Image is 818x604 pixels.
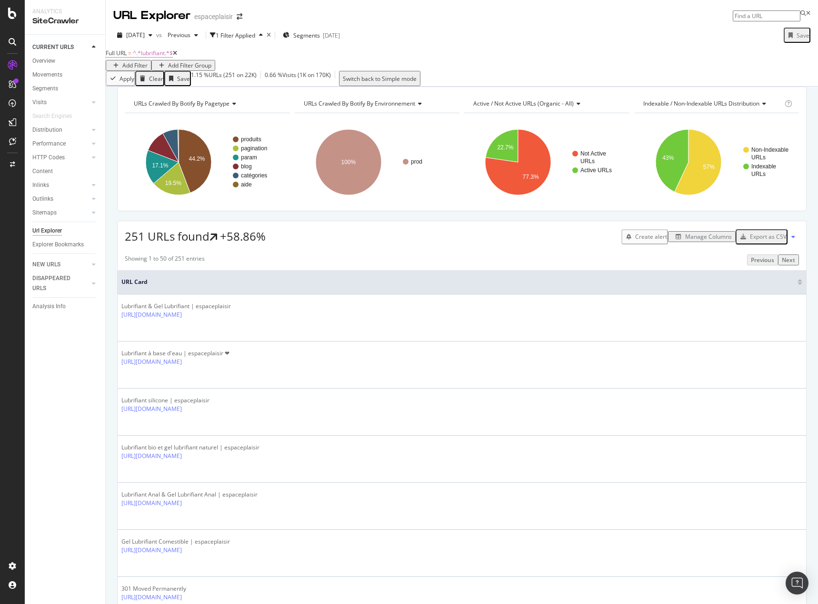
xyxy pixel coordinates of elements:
text: produits [241,136,261,143]
span: Previous [164,31,190,39]
div: Add Filter [122,61,148,69]
div: +58.86% [220,228,266,244]
div: Lubrifiant Anal & Gel Lubrifiant Anal | espaceplaisir [121,490,258,499]
div: Open Intercom Messenger [786,572,808,594]
span: 2025 Aug. 16th [126,31,145,39]
text: Indexable [751,164,776,170]
div: HTTP Codes [32,153,65,163]
div: 1 Filter Applied [216,31,255,39]
a: [URL][DOMAIN_NAME] [121,358,182,366]
div: DISAPPEARED URLS [32,273,80,293]
a: Movements [32,70,99,80]
a: Visits [32,97,89,107]
span: Active / Not Active URLs (organic - all) [473,99,574,107]
text: pagination [241,146,267,152]
a: Inlinks [32,180,89,190]
div: Lubrifiant silicone | espaceplaisir [121,396,209,405]
text: Not Active [580,151,606,157]
div: Analysis Info [32,302,66,312]
div: Showing 1 to 50 of 251 entries [125,254,205,265]
text: 44.2% [189,156,205,163]
text: 19.5% [165,180,181,186]
div: Next [782,256,795,264]
svg: A chart. [464,121,628,204]
span: vs [156,31,164,39]
div: Search Engines [32,111,72,121]
span: ^.*lubrifiant.*$ [133,49,173,57]
div: Lubrifiant & Gel Lubrifiant | espaceplaisir [121,302,231,311]
a: Performance [32,139,89,149]
svg: A chart. [125,121,288,204]
div: Visits [32,97,47,107]
div: NEW URLS [32,260,60,270]
a: Segments [32,84,99,94]
span: URL Card [121,278,795,286]
span: Segments [293,31,320,39]
text: 100% [341,159,356,166]
text: URLs [580,158,595,165]
text: 77.3% [523,174,539,180]
div: SiteCrawler [32,16,98,27]
div: Sitemaps [32,208,57,218]
h4: URLs Crawled By Botify By environnement [302,96,451,111]
a: DISAPPEARED URLS [32,273,89,293]
a: Content [32,166,99,176]
button: Save [784,28,810,43]
button: Add Filter [106,60,151,71]
span: Indexable / Non-Indexable URLs distribution [643,99,759,107]
button: Switch back to Simple mode [339,71,420,86]
h4: Indexable / Non-Indexable URLs Distribution [641,96,783,111]
text: param [241,155,257,161]
h4: URLs Crawled By Botify By pagetype [132,96,281,111]
div: Lubrifiant bio et gel lubrifiant naturel | espaceplaisir [121,443,259,452]
div: Switch back to Simple mode [343,75,417,83]
span: 251 URLs found [125,229,209,244]
div: Apply [120,75,134,83]
div: 0.66 % Visits ( 1K on 170K ) [265,71,331,86]
a: [URL][DOMAIN_NAME] [121,452,182,460]
a: Url Explorer [32,226,99,236]
a: HTTP Codes [32,153,89,163]
button: 1 Filter Applied [210,28,267,43]
div: Explorer Bookmarks [32,240,84,250]
div: Manage Columns [685,233,732,241]
a: Distribution [32,125,89,135]
div: A chart. [634,121,799,204]
button: Clear [135,71,164,86]
div: Add Filter Group [168,61,211,69]
button: Export as CSV [736,229,788,244]
a: Search Engines [32,111,81,121]
a: Explorer Bookmarks [32,240,99,250]
div: URL Explorer [113,8,190,24]
text: aide [241,182,252,188]
div: Analytics [32,8,98,16]
a: [URL][DOMAIN_NAME] [121,405,182,413]
h4: Active / Not Active URLs [471,96,621,111]
a: [URL][DOMAIN_NAME] [121,311,182,319]
div: [DATE] [323,31,340,39]
span: URLs Crawled By Botify By environnement [304,99,415,107]
a: [URL][DOMAIN_NAME] [121,546,182,554]
div: Outlinks [32,194,53,204]
a: [URL][DOMAIN_NAME] [121,593,182,601]
svg: A chart. [295,121,458,204]
text: 57% [703,164,714,170]
div: times [267,32,271,38]
span: URLs Crawled By Botify By pagetype [134,99,229,107]
div: Url Explorer [32,226,62,236]
text: URLs [751,171,766,178]
text: Non-Indexable [751,147,788,154]
button: Previous [164,28,202,43]
a: [URL][DOMAIN_NAME] [121,499,182,507]
button: Save [164,71,191,86]
div: Save [797,31,809,39]
a: Outlinks [32,194,89,204]
div: 1.15 % URLs ( 251 on 22K ) [191,71,257,86]
div: Create alert [635,233,667,241]
span: Full URL [106,49,127,57]
div: Segments [32,84,58,94]
button: Add Filter Group [151,60,215,71]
